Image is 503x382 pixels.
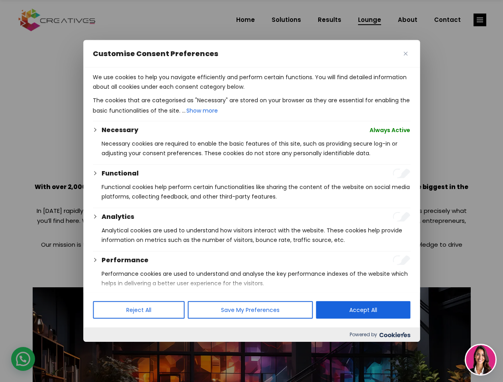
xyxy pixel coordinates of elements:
div: Customise Consent Preferences [83,40,420,342]
button: Reject All [93,301,184,319]
input: Enable Functional [393,169,410,178]
img: Cookieyes logo [379,332,410,337]
div: Powered by [83,327,420,342]
img: Close [403,52,407,56]
button: Functional [102,169,139,178]
p: Necessary cookies are required to enable the basic features of this site, such as providing secur... [102,139,410,158]
button: Accept All [316,301,410,319]
button: Show more [186,105,219,116]
p: We use cookies to help you navigate efficiently and perform certain functions. You will find deta... [93,72,410,92]
button: Close [401,49,410,58]
button: Performance [102,255,149,265]
p: The cookies that are categorised as "Necessary" are stored on your browser as they are essential ... [93,95,410,116]
img: agent [466,345,495,374]
button: Analytics [102,212,134,222]
input: Enable Analytics [393,212,410,222]
p: Performance cookies are used to understand and analyse the key performance indexes of the website... [102,269,410,288]
span: Customise Consent Preferences [93,49,218,58]
p: Analytical cookies are used to understand how visitors interact with the website. These cookies h... [102,226,410,245]
button: Save My Preferences [188,301,313,319]
p: Functional cookies help perform certain functionalities like sharing the content of the website o... [102,182,410,201]
input: Enable Performance [393,255,410,265]
button: Necessary [102,125,138,135]
span: Always Active [370,125,410,135]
